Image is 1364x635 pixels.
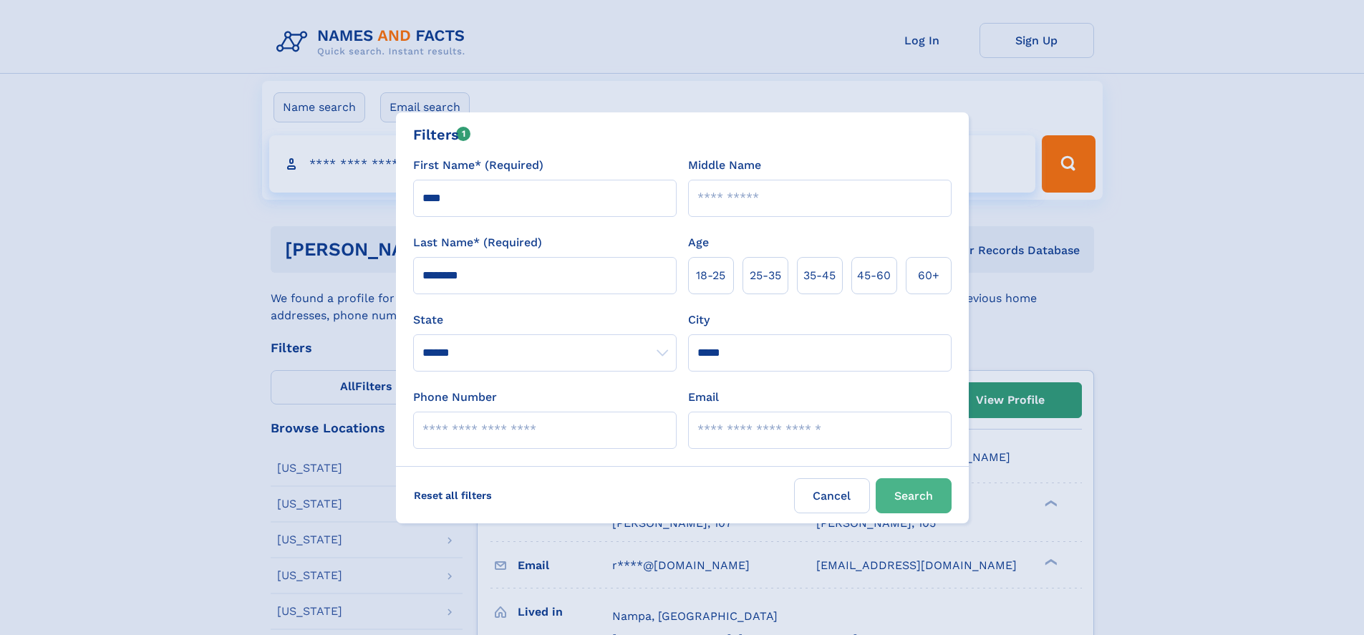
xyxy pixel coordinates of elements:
[413,124,471,145] div: Filters
[918,267,939,284] span: 60+
[876,478,952,513] button: Search
[696,267,725,284] span: 18‑25
[688,389,719,406] label: Email
[688,157,761,174] label: Middle Name
[803,267,836,284] span: 35‑45
[750,267,781,284] span: 25‑35
[413,234,542,251] label: Last Name* (Required)
[413,389,497,406] label: Phone Number
[688,311,710,329] label: City
[857,267,891,284] span: 45‑60
[413,311,677,329] label: State
[794,478,870,513] label: Cancel
[405,478,501,513] label: Reset all filters
[688,234,709,251] label: Age
[413,157,543,174] label: First Name* (Required)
